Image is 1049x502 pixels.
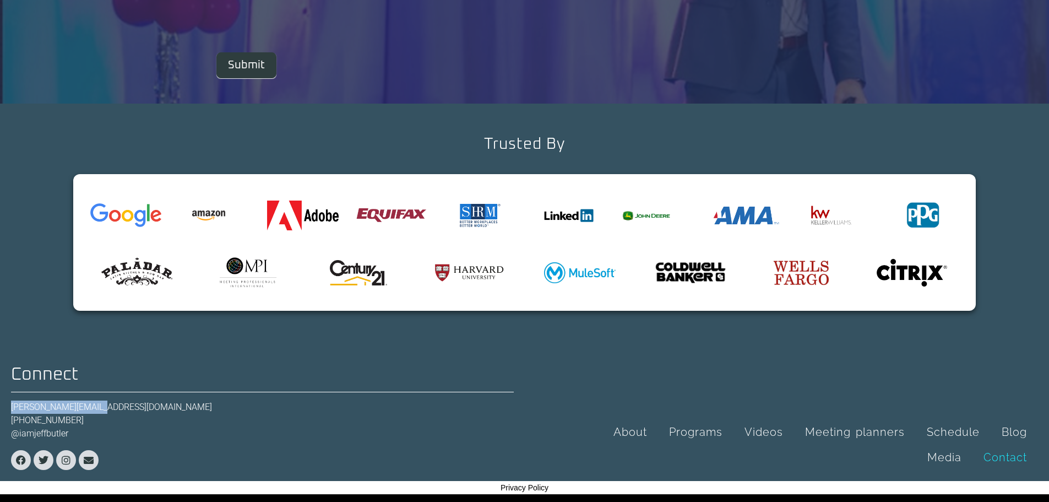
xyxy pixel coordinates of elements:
[602,419,658,445] a: About
[733,419,794,445] a: Videos
[11,428,68,439] a: @iamjeffbutler
[916,445,972,470] a: Media
[658,419,733,445] a: Programs
[916,419,991,445] a: Schedule
[972,445,1038,470] a: Contact
[11,415,84,425] a: [PHONE_NUMBER]
[484,137,565,152] h2: Trusted By
[501,483,548,492] a: Privacy Policy
[602,419,1039,470] nav: Menu
[794,419,916,445] a: Meeting planners
[216,52,276,78] button: Submit
[11,366,514,384] h2: Connect
[11,402,212,412] a: [PERSON_NAME][EMAIL_ADDRESS][DOMAIN_NAME]
[991,419,1038,445] a: Blog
